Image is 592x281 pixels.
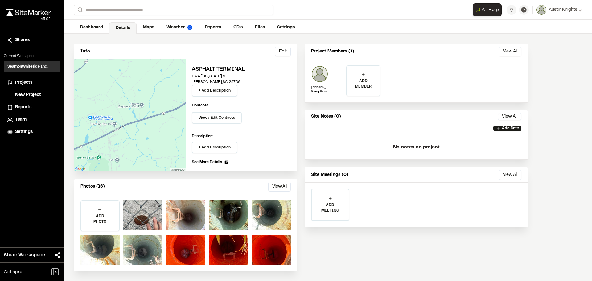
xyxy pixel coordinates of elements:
[7,64,48,69] h3: SeamonWhiteside Inc.
[549,6,577,13] span: Austin Knights
[15,92,41,98] span: New Project
[80,48,90,55] p: Info
[192,65,291,74] h2: ASPHALT TERMINAL
[15,104,31,111] span: Reports
[192,112,242,124] button: View / Edit Contacts
[311,85,328,90] p: [PERSON_NAME]
[310,137,523,157] p: No notes on project
[187,25,192,30] img: precipai.png
[311,171,348,178] p: Site Meetings (0)
[473,3,504,16] div: Open AI Assistant
[192,103,209,108] p: Contacts:
[6,16,51,22] div: Oh geez...please don't...
[311,113,341,120] p: Site Notes (0)
[192,159,222,165] span: See More Details
[4,268,23,276] span: Collapse
[271,22,301,33] a: Settings
[7,92,57,98] a: New Project
[482,6,499,14] span: AI Help
[15,37,30,43] span: Shares
[312,202,349,213] p: ADD MEETING
[7,79,57,86] a: Projects
[109,22,137,34] a: Details
[7,129,57,135] a: Settings
[160,22,199,33] a: Weather
[498,113,521,120] button: View All
[80,183,105,190] p: Photos (16)
[311,48,354,55] p: Project Members (1)
[15,116,27,123] span: Team
[74,5,85,15] button: Search
[192,134,291,139] p: Description:
[227,22,249,33] a: CD's
[15,79,32,86] span: Projects
[499,170,521,180] button: View All
[192,79,291,85] p: [PERSON_NAME] , SC 29706
[192,74,291,79] p: 1674 [US_STATE] 9
[311,90,328,93] p: Survey Crew Chief
[199,22,227,33] a: Reports
[7,104,57,111] a: Reports
[137,22,160,33] a: Maps
[4,53,60,59] p: Current Workspace
[192,142,237,153] button: + Add Description
[7,37,57,43] a: Shares
[4,251,45,259] span: Share Workspace
[347,78,380,89] p: ADD MEMBER
[536,5,546,15] img: User
[502,126,519,131] p: Add Note
[311,65,328,83] img: Nic Waggoner
[268,182,291,192] button: View All
[6,9,51,16] img: rebrand.png
[536,5,582,15] button: Austin Knights
[7,116,57,123] a: Team
[499,47,521,56] button: View All
[74,22,109,33] a: Dashboard
[192,85,237,97] button: + Add Description
[275,47,291,56] button: Edit
[15,129,33,135] span: Settings
[473,3,502,16] button: Open AI Assistant
[249,22,271,33] a: Files
[81,213,119,225] p: ADD PHOTO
